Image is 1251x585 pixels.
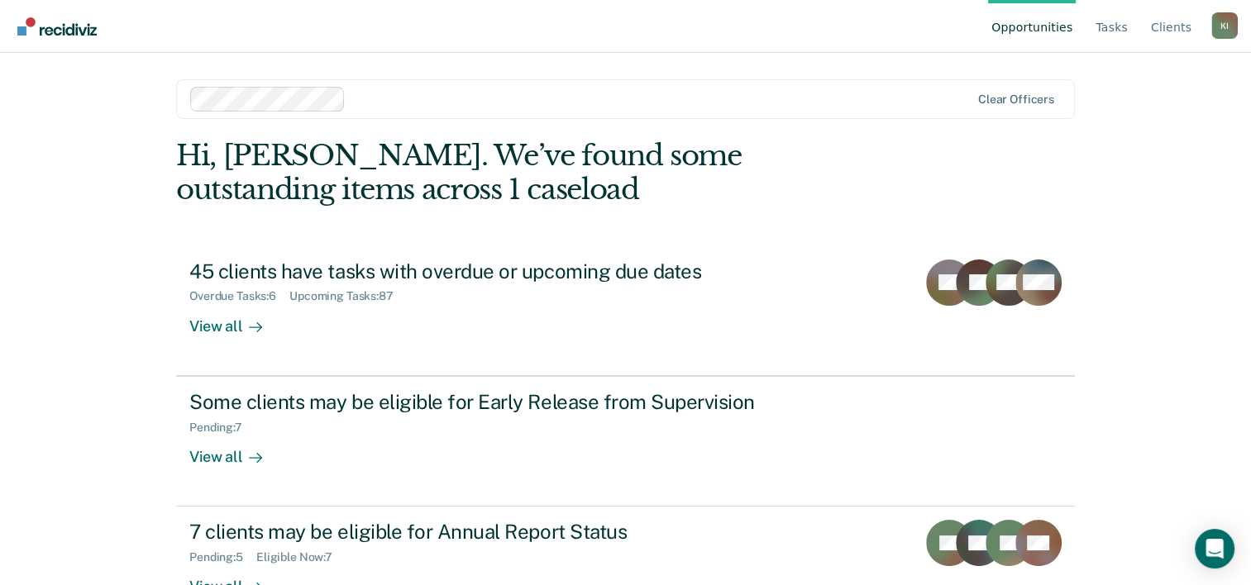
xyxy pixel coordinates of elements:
div: Eligible Now : 7 [256,550,346,564]
div: Pending : 7 [189,421,255,435]
div: 45 clients have tasks with overdue or upcoming due dates [189,259,770,283]
div: Pending : 5 [189,550,256,564]
div: 7 clients may be eligible for Annual Report Status [189,520,770,544]
img: Recidiviz [17,17,97,36]
div: Open Intercom Messenger [1195,529,1234,568]
div: Upcoming Tasks : 87 [289,289,407,303]
div: View all [189,303,282,335]
div: Some clients may be eligible for Early Release from Supervision [189,390,770,414]
div: Overdue Tasks : 6 [189,289,289,303]
div: Hi, [PERSON_NAME]. We’ve found some outstanding items across 1 caseload [176,139,895,207]
button: Profile dropdown button [1211,12,1238,39]
div: Clear officers [978,93,1054,107]
div: View all [189,434,282,466]
a: Some clients may be eligible for Early Release from SupervisionPending:7View all [176,376,1075,507]
a: 45 clients have tasks with overdue or upcoming due datesOverdue Tasks:6Upcoming Tasks:87View all [176,246,1075,376]
div: K I [1211,12,1238,39]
